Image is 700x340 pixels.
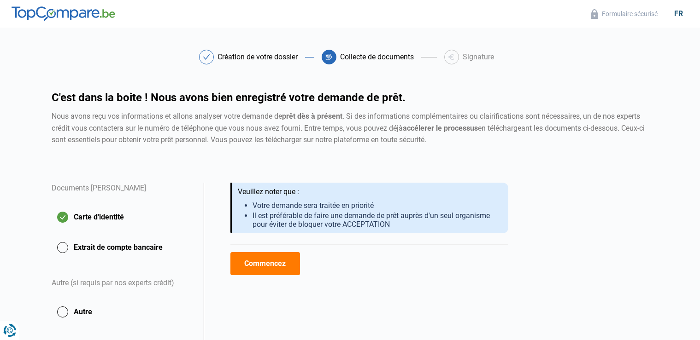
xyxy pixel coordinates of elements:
[52,92,649,103] h1: C'est dans la boite ! Nous avons bien enregistré votre demande de prêt.
[340,53,414,61] div: Collecte de documents
[52,236,193,259] button: Extrait de compte bancaire
[52,183,193,206] div: Documents [PERSON_NAME]
[253,211,501,229] li: Il est préférable de faire une demande de prêt auprès d'un seul organisme pour éviter de bloquer ...
[230,252,300,275] button: Commencez
[403,124,478,133] strong: accélerer le processus
[669,9,688,18] div: fr
[12,6,115,21] img: TopCompare.be
[282,112,342,121] strong: prêt dès à présent
[52,266,193,300] div: Autre (si requis par nos experts crédit)
[588,9,660,19] button: Formulaire sécurisé
[253,201,501,210] li: Votre demande sera traitée en priorité
[238,187,501,196] div: Veuillez noter que :
[52,300,193,323] button: Autre
[218,53,298,61] div: Création de votre dossier
[52,110,649,146] div: Nous avons reçu vos informations et allons analyser votre demande de . Si des informations complé...
[463,53,494,61] div: Signature
[52,206,193,229] button: Carte d'identité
